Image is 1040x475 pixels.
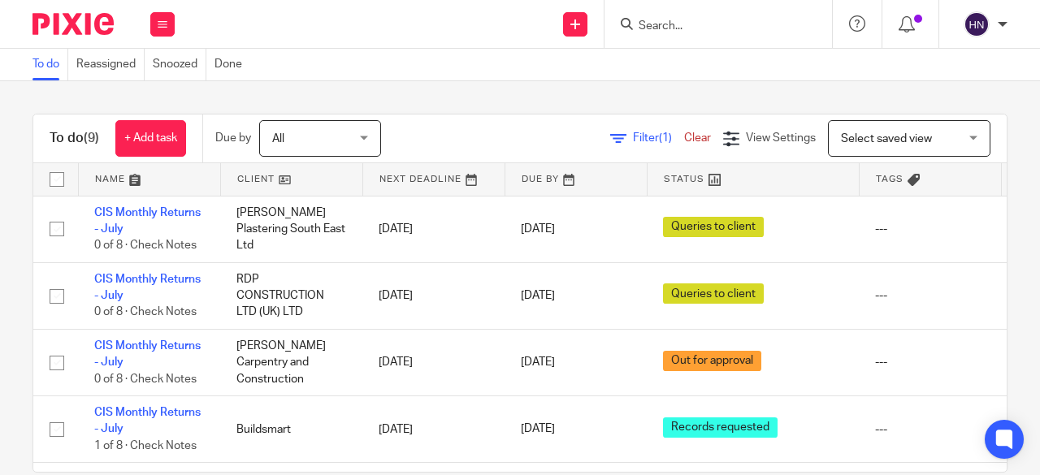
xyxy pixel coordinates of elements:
td: [DATE] [362,262,505,329]
span: Records requested [663,417,778,438]
img: Pixie [32,13,114,35]
span: Select saved view [841,133,932,145]
td: Buildsmart [220,396,362,463]
span: (1) [659,132,672,144]
span: Out for approval [663,351,761,371]
span: 0 of 8 · Check Notes [94,240,197,251]
span: (9) [84,132,99,145]
div: --- [875,287,985,304]
td: [DATE] [362,396,505,463]
span: Queries to client [663,217,764,237]
a: Clear [684,132,711,144]
td: [PERSON_NAME] Carpentry and Construction [220,329,362,395]
h1: To do [50,130,99,147]
a: + Add task [115,120,186,157]
span: View Settings [746,132,816,144]
td: [DATE] [362,196,505,262]
a: CIS Monthly Returns - July [94,407,201,434]
span: Tags [876,175,903,184]
div: --- [875,421,985,438]
td: RDP CONSTRUCTION LTD (UK) LTD [220,262,362,329]
span: 0 of 8 · Check Notes [94,374,197,385]
a: CIS Monthly Returns - July [94,340,201,368]
span: All [272,133,284,145]
div: --- [875,221,985,237]
span: [DATE] [521,290,555,301]
a: Snoozed [153,49,206,80]
a: CIS Monthly Returns - July [94,274,201,301]
div: --- [875,354,985,370]
span: [DATE] [521,223,555,235]
td: [PERSON_NAME] Plastering South East Ltd [220,196,362,262]
input: Search [637,19,783,34]
span: Filter [633,132,684,144]
p: Due by [215,130,251,146]
img: svg%3E [964,11,990,37]
a: Reassigned [76,49,145,80]
span: 0 of 8 · Check Notes [94,307,197,318]
a: CIS Monthly Returns - July [94,207,201,235]
a: To do [32,49,68,80]
span: [DATE] [521,356,555,368]
span: 1 of 8 · Check Notes [94,440,197,451]
span: [DATE] [521,424,555,435]
span: Queries to client [663,283,764,304]
td: [DATE] [362,329,505,395]
a: Done [214,49,250,80]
